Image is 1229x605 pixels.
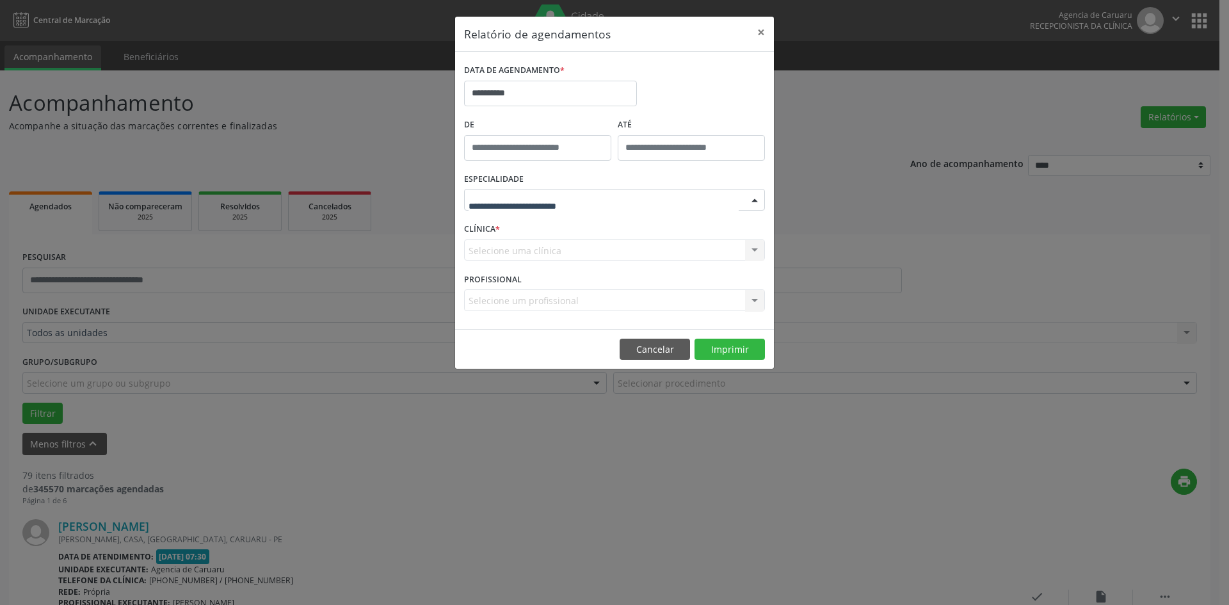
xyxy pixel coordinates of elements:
label: ATÉ [618,115,765,135]
h5: Relatório de agendamentos [464,26,611,42]
button: Close [748,17,774,48]
label: DATA DE AGENDAMENTO [464,61,565,81]
label: ESPECIALIDADE [464,170,524,190]
label: De [464,115,611,135]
